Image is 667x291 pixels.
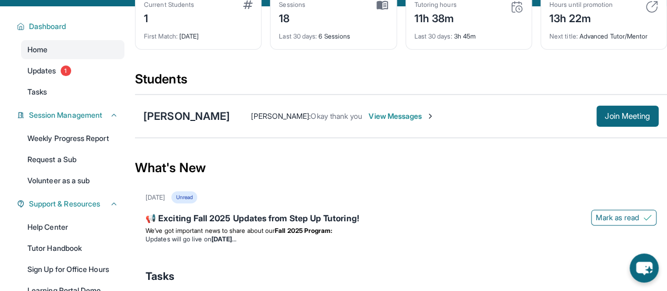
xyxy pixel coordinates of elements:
[27,87,47,97] span: Tasks
[21,218,124,237] a: Help Center
[144,9,194,26] div: 1
[146,269,175,284] span: Tasks
[549,32,578,40] span: Next title :
[414,1,457,9] div: Tutoring hours
[645,1,658,13] img: card
[29,110,102,120] span: Session Management
[61,65,71,76] span: 1
[596,106,659,127] button: Join Meeting
[29,199,100,209] span: Support & Resources
[279,26,388,41] div: 6 Sessions
[146,235,656,243] li: Updates will go live on
[311,111,362,120] span: Okay thank you
[369,111,434,121] span: View Messages
[549,26,658,41] div: Advanced Tutor/Mentor
[29,21,66,32] span: Dashboard
[135,145,667,191] div: What's New
[21,150,124,169] a: Request a Sub
[21,40,124,59] a: Home
[251,111,311,120] span: [PERSON_NAME] :
[171,191,197,203] div: Unread
[279,32,317,40] span: Last 30 days :
[144,1,194,9] div: Current Students
[144,26,253,41] div: [DATE]
[146,193,165,202] div: [DATE]
[643,213,652,222] img: Mark as read
[135,71,667,94] div: Students
[591,210,656,226] button: Mark as read
[27,65,56,76] span: Updates
[25,110,118,120] button: Session Management
[25,21,118,32] button: Dashboard
[146,212,656,227] div: 📢 Exciting Fall 2025 Updates from Step Up Tutoring!
[243,1,253,9] img: card
[549,9,613,26] div: 13h 22m
[21,171,124,190] a: Volunteer as a sub
[275,227,332,234] strong: Fall 2025 Program:
[21,61,124,80] a: Updates1
[279,9,305,26] div: 18
[414,26,523,41] div: 3h 45m
[279,1,305,9] div: Sessions
[376,1,388,10] img: card
[21,82,124,101] a: Tasks
[146,227,275,234] span: We’ve got important news to share about our
[21,239,124,258] a: Tutor Handbook
[143,109,230,124] div: [PERSON_NAME]
[426,112,434,120] img: Chevron-Right
[144,32,178,40] span: First Match :
[21,129,124,148] a: Weekly Progress Report
[21,260,124,279] a: Sign Up for Office Hours
[605,113,650,119] span: Join Meeting
[414,9,457,26] div: 11h 38m
[211,235,236,243] strong: [DATE]
[549,1,613,9] div: Hours until promotion
[414,32,452,40] span: Last 30 days :
[25,199,118,209] button: Support & Resources
[510,1,523,13] img: card
[596,212,639,223] span: Mark as read
[27,44,47,55] span: Home
[630,254,659,283] button: chat-button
